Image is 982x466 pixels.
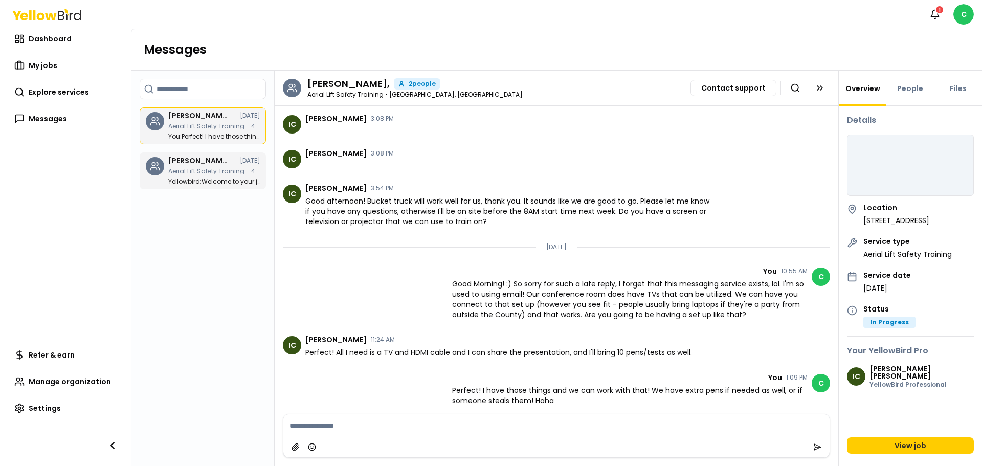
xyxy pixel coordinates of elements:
[8,55,123,76] a: My jobs
[8,398,123,418] a: Settings
[863,204,929,211] h4: Location
[305,115,367,122] span: [PERSON_NAME]
[452,279,808,320] span: Good Morning! :) So sorry for such a late reply, I forget that this messaging service exists, lol...
[786,374,808,381] time: 1:09 PM
[240,113,260,119] time: [DATE]
[781,268,808,274] time: 10:55 AM
[29,34,72,44] span: Dashboard
[409,81,436,87] span: 2 people
[546,243,567,251] p: [DATE]
[863,305,916,313] h4: Status
[690,80,776,96] button: Contact support
[847,135,973,196] iframe: Job Location
[240,158,260,164] time: [DATE]
[307,92,523,98] p: Aerial Lift Safety Training • [GEOGRAPHIC_DATA], [GEOGRAPHIC_DATA]
[891,83,929,94] a: People
[863,272,911,279] h4: Service date
[283,336,301,354] span: IC
[8,29,123,49] a: Dashboard
[305,196,716,227] span: Good afternoon! Bucket truck will work well for us, thank you. It sounds like we are good to go. ...
[847,437,974,454] a: View job
[140,107,266,144] a: [PERSON_NAME],[DATE]Aerial Lift Safety Training - 424 NM-[STREET_ADDRESS]You:Perfect! I have thos...
[29,376,111,387] span: Manage organization
[763,268,777,275] span: You
[371,116,394,122] time: 3:08 PM
[869,365,974,380] h3: [PERSON_NAME] [PERSON_NAME]
[768,374,782,381] span: You
[452,385,808,406] span: Perfect! I have those things and we can work with that! We have extra pens if needed as well, or ...
[863,215,929,226] p: [STREET_ADDRESS]
[925,4,945,25] button: 1
[307,79,390,88] h3: Ian Campbell,
[283,185,301,203] span: IC
[29,350,75,360] span: Refer & earn
[935,5,944,14] div: 1
[953,4,974,25] span: C
[29,403,61,413] span: Settings
[371,185,394,191] time: 3:54 PM
[29,87,89,97] span: Explore services
[8,108,123,129] a: Messages
[8,82,123,102] a: Explore services
[863,238,952,245] h4: Service type
[168,179,260,185] p: Welcome to your job chat! Use this space to ask questions, share updates, send files, and stay al...
[168,157,230,164] h3: Ian Campbell,
[283,115,301,134] span: IC
[863,249,952,259] p: Aerial Lift Safety Training
[305,185,367,192] span: [PERSON_NAME]
[305,150,367,157] span: [PERSON_NAME]
[812,268,830,286] span: C
[863,317,916,328] div: In Progress
[869,382,974,388] p: YellowBird Professional
[283,150,301,168] span: IC
[847,367,865,386] span: IC
[29,114,67,124] span: Messages
[168,112,230,119] h3: Ian Campbell,
[863,283,911,293] p: [DATE]
[168,123,260,129] p: Aerial Lift Safety Training - 424 NM-599 Frontage Rd, Santa Fe, NM 87507
[847,114,974,126] h3: Details
[371,337,395,343] time: 11:24 AM
[8,371,123,392] a: Manage organization
[944,83,973,94] a: Files
[140,152,266,189] a: [PERSON_NAME],[DATE]Aerial Lift Safety Training - 424 NM-[STREET_ADDRESS]Yellowbird:Welcome to yo...
[839,83,886,94] a: Overview
[305,336,367,343] span: [PERSON_NAME]
[144,41,970,58] h1: Messages
[275,106,838,414] div: Chat messages
[168,168,260,174] p: Aerial Lift Safety Training - 424 NM-599 Frontage Rd, Santa Fe, NM 87507
[305,347,692,358] span: Perfect! All I need is a TV and HDMI cable and I can share the presentation, and I'll bring 10 pe...
[847,345,974,357] h3: Your YellowBird Pro
[29,60,57,71] span: My jobs
[371,150,394,157] time: 3:08 PM
[8,345,123,365] a: Refer & earn
[168,134,260,140] p: Perfect! I have those things and we can work with that! We have extra pens if needed as well, or ...
[812,374,830,392] span: C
